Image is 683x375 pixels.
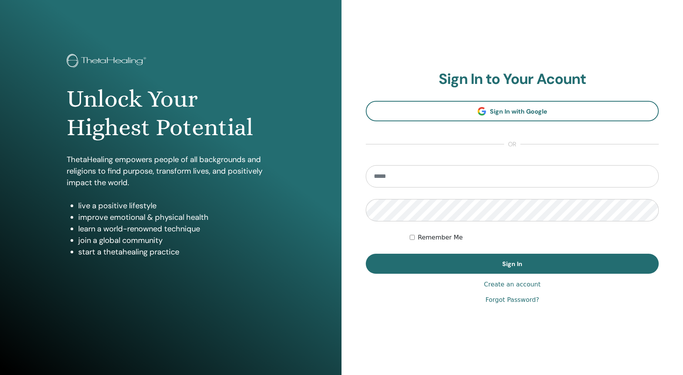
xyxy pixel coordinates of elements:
[366,101,659,121] a: Sign In with Google
[78,234,275,246] li: join a global community
[78,200,275,211] li: live a positive lifestyle
[484,280,540,289] a: Create an account
[366,254,659,274] button: Sign In
[418,233,463,242] label: Remember Me
[67,85,275,142] h1: Unlock Your Highest Potential
[410,233,659,242] div: Keep me authenticated indefinitely or until I manually logout
[67,154,275,188] p: ThetaHealing empowers people of all backgrounds and religions to find purpose, transform lives, a...
[78,246,275,258] li: start a thetahealing practice
[485,295,539,305] a: Forgot Password?
[502,260,522,268] span: Sign In
[490,107,547,116] span: Sign In with Google
[504,140,520,149] span: or
[78,211,275,223] li: improve emotional & physical health
[366,70,659,88] h2: Sign In to Your Acount
[78,223,275,234] li: learn a world-renowned technique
